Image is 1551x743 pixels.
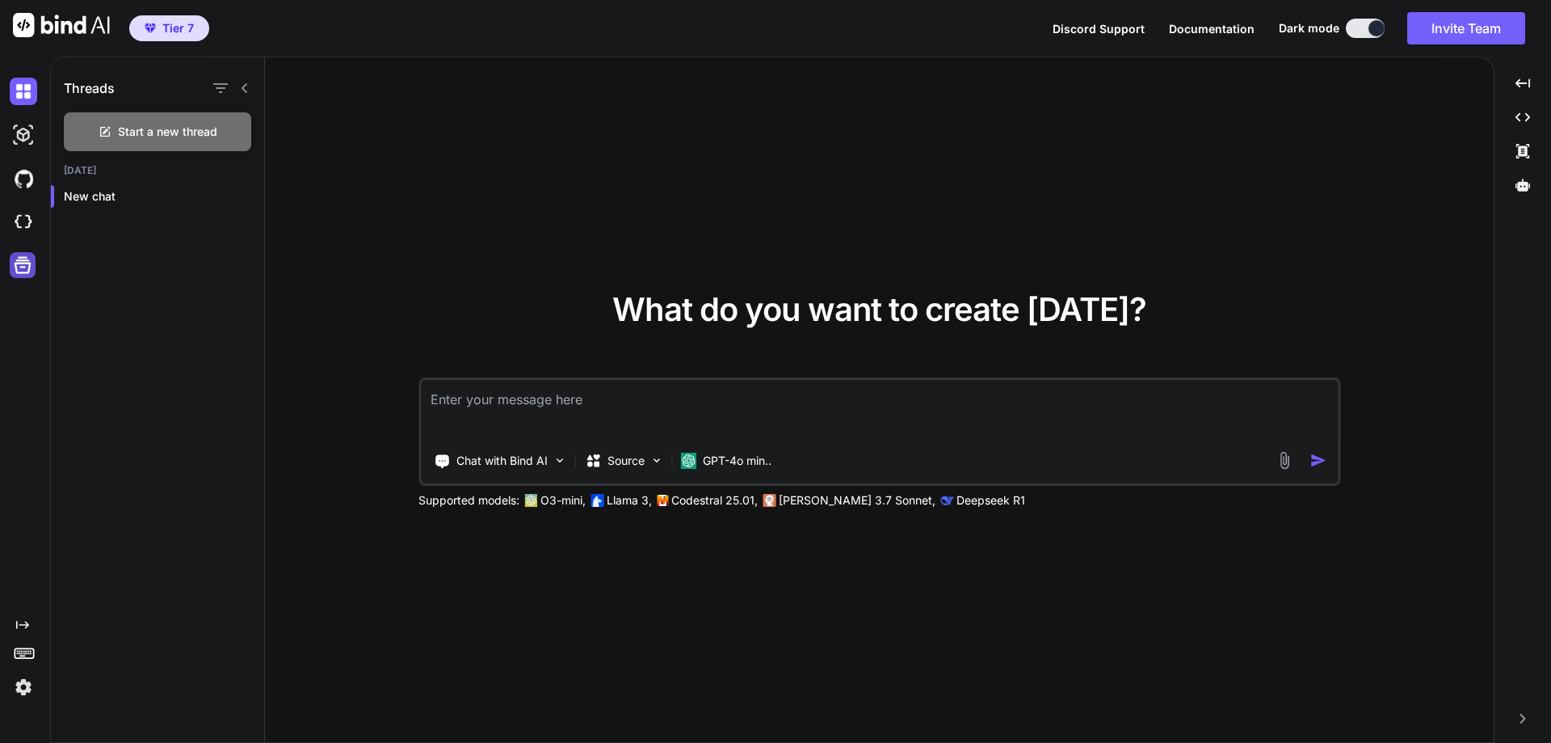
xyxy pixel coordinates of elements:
[607,453,645,469] p: Source
[10,673,37,701] img: settings
[118,124,217,140] span: Start a new thread
[10,165,37,192] img: githubDark
[1169,20,1255,37] button: Documentation
[1279,20,1339,36] span: Dark mode
[64,78,115,98] h1: Threads
[540,492,586,509] p: O3-mini,
[64,188,264,205] p: New chat
[671,492,758,509] p: Codestral 25.01,
[10,209,37,236] img: cloudideIcon
[1053,20,1145,37] button: Discord Support
[607,492,652,509] p: Llama 3,
[129,15,209,41] button: premiumTier 7
[940,494,953,507] img: claude
[763,494,775,507] img: claude
[51,164,264,177] h2: [DATE]
[1275,451,1293,470] img: attachment
[1309,452,1326,469] img: icon
[162,20,194,36] span: Tier 7
[612,289,1146,329] span: What do you want to create [DATE]?
[456,453,548,469] p: Chat with Bind AI
[13,13,110,37] img: Bind AI
[1407,12,1525,44] button: Invite Team
[657,495,668,506] img: Mistral-AI
[779,492,935,509] p: [PERSON_NAME] 3.7 Sonnet,
[649,454,663,467] img: Pick Models
[703,453,771,469] p: GPT-4o min..
[680,453,696,469] img: GPT-4o mini
[418,492,519,509] p: Supported models:
[10,121,37,149] img: darkAi-studio
[1169,22,1255,36] span: Documentation
[524,494,537,507] img: GPT-4
[591,494,603,507] img: Llama2
[10,78,37,105] img: darkChat
[145,23,156,33] img: premium
[956,492,1025,509] p: Deepseek R1
[1053,22,1145,36] span: Discord Support
[553,454,566,467] img: Pick Tools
